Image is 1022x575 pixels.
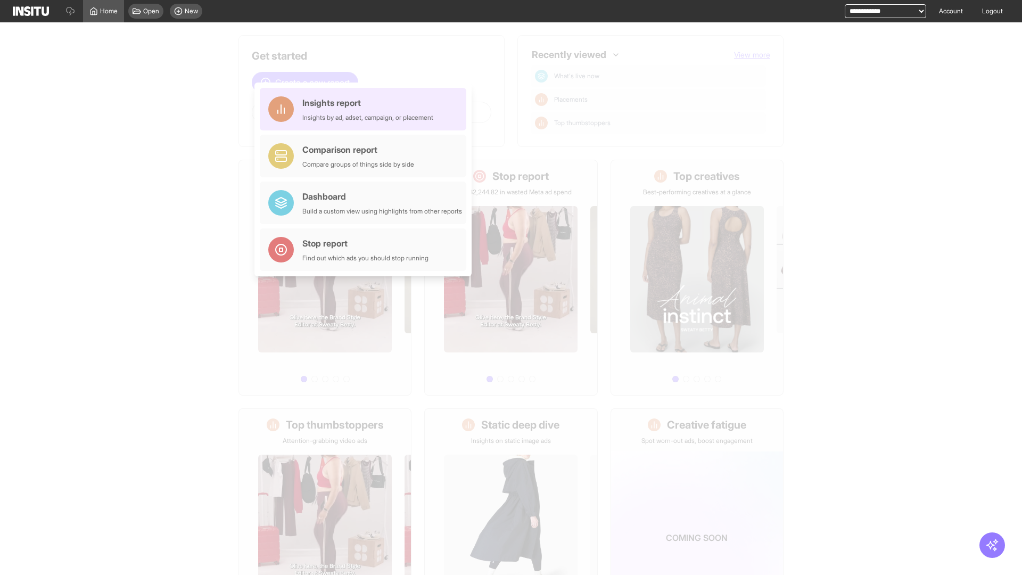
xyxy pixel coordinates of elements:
[185,7,198,15] span: New
[302,237,428,250] div: Stop report
[302,254,428,262] div: Find out which ads you should stop running
[13,6,49,16] img: Logo
[143,7,159,15] span: Open
[302,190,462,203] div: Dashboard
[302,113,433,122] div: Insights by ad, adset, campaign, or placement
[302,143,414,156] div: Comparison report
[302,207,462,216] div: Build a custom view using highlights from other reports
[302,96,433,109] div: Insights report
[302,160,414,169] div: Compare groups of things side by side
[100,7,118,15] span: Home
